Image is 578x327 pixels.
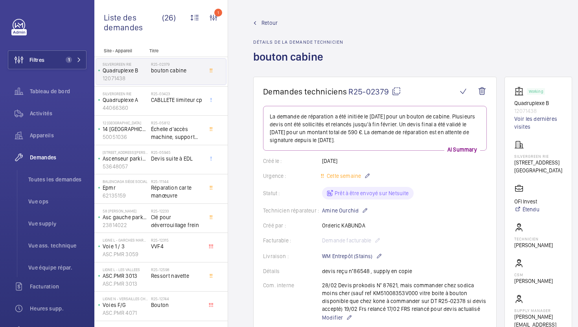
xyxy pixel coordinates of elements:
p: Ligne L - LES VALLEES [103,267,148,272]
span: Tableau de bord [30,87,87,95]
img: elevator.svg [514,87,527,96]
p: Quadruplexe A [103,96,148,104]
span: Heures supp. [30,305,87,312]
p: 62135159 [103,192,148,200]
p: 12071438 [103,74,148,82]
span: Demandes techniciens [263,87,347,96]
p: La demande de réparation a été initiée le [DATE] pour un bouton de cabine. Plusieurs devis ont ét... [270,113,480,144]
span: Liste des demandes [104,13,162,32]
p: 58 [PERSON_NAME] [103,209,148,213]
p: Amine Ourchid [322,206,368,215]
span: 1 [66,57,72,63]
p: [STREET_ADDRESS] [514,159,562,166]
span: Échelle d'accès machine, support mural, barre d'accroche échelle, barre de maintien. [151,125,203,141]
p: Ascenseur parking [103,155,148,163]
button: Filtres1 [8,50,87,69]
h2: R25-03423 [151,91,203,96]
p: [GEOGRAPHIC_DATA] [514,166,562,174]
p: Technicien [514,236,553,241]
p: SILVERGREEN RIE [103,62,148,67]
p: SILVERGREEN RIE [514,154,562,159]
h2: R25-12744 [151,296,203,301]
span: Activités [30,109,87,117]
p: Titre [149,48,201,54]
p: WM Entrepôt (Stains) [322,251,382,261]
span: Devis suite à EDL [151,155,203,163]
span: Toutes les demandes [28,176,87,183]
a: Voir les dernières visites [514,115,562,131]
h2: R25-05812 [151,120,203,125]
h2: R25-02379 [151,62,203,67]
h2: R25-12315 [151,238,203,242]
span: Vue équipe répar. [28,264,87,272]
span: Ressort navette [151,272,203,280]
span: Vue ass. technique [28,242,87,249]
p: 53648057 [103,163,148,170]
span: Filtres [29,56,44,64]
p: Quadruplexe B [514,99,562,107]
h2: R25-12233 [151,209,203,213]
p: OFI Invest [514,198,539,205]
span: Bouton [151,301,203,309]
span: Retour [261,19,278,27]
p: [STREET_ADDRESS][PERSON_NAME] [103,150,148,155]
p: 44066360 [103,104,148,112]
h2: R25-12598 [151,267,203,272]
span: Vue ops [28,198,87,205]
p: Working [529,90,543,93]
p: AI Summary [444,146,480,153]
h2: R25-05945 [151,150,203,155]
p: ASC.PMR 3013 [103,280,148,288]
p: Voie 1 / 3 [103,242,148,250]
span: R25-02379 [348,87,401,96]
span: Clé pour déverrouillage frein [151,213,203,229]
span: Cette semaine [325,173,361,179]
p: Ligne N - VERSAILLES CHANTIERS [103,296,148,301]
span: Vue supply [28,220,87,227]
p: 23814022 [103,221,148,229]
p: 12071438 [514,107,562,115]
p: Balenciaga siège social [103,179,148,184]
p: Ligne L - GARCHES MARNES [103,238,148,242]
span: Appareils [30,131,87,139]
span: VVF4 [151,242,203,250]
p: ASC.PMR 3059 [103,250,148,258]
h2: R25-11144 [151,179,203,184]
p: Quadruplexe B [103,67,148,74]
span: CABLLETE limiteur cp [151,96,203,104]
p: 12 [GEOGRAPHIC_DATA] [103,120,148,125]
p: SILVERGREEN RIE [103,91,148,96]
p: 14 [GEOGRAPHIC_DATA] [103,125,148,133]
p: Epmr [103,184,148,192]
h1: bouton cabine [253,50,343,77]
p: Voies F/G [103,301,148,309]
p: Asc gauche parking [103,213,148,221]
p: Supply manager [514,308,562,313]
span: Modifier [322,314,343,321]
p: ASC.PMR 4071 [103,309,148,317]
p: [PERSON_NAME] [514,241,553,249]
span: Demandes [30,153,87,161]
span: Facturation [30,283,87,290]
p: Site - Appareil [94,48,146,54]
span: bouton cabine [151,67,203,74]
a: Étendu [514,205,539,213]
span: Réparation carte manœuvre [151,184,203,200]
p: 50051036 [103,133,148,141]
p: ASC.PMR 3013 [103,272,148,280]
p: [PERSON_NAME] [514,277,553,285]
h2: Détails de la demande technicien [253,39,343,45]
p: CSM [514,272,553,277]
